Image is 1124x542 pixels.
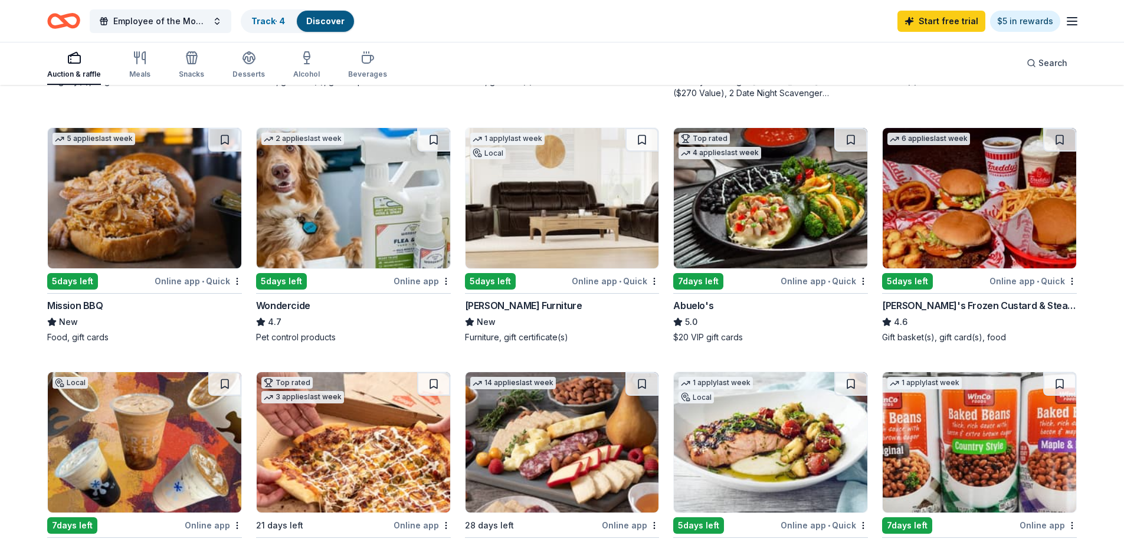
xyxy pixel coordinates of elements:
[897,11,985,32] a: Start free trial
[1020,518,1077,533] div: Online app
[256,331,451,343] div: Pet control products
[129,46,150,85] button: Meals
[256,127,451,343] a: Image for Wondercide2 applieslast week5days leftOnline appWondercide4.7Pet control products
[781,518,868,533] div: Online app Quick
[348,70,387,79] div: Beverages
[1017,51,1077,75] button: Search
[256,518,303,533] div: 21 days left
[882,298,1077,313] div: [PERSON_NAME]'s Frozen Custard & Steakburgers
[293,70,320,79] div: Alcohol
[882,127,1077,343] a: Image for Freddy's Frozen Custard & Steakburgers6 applieslast week5days leftOnline app•Quick[PERS...
[679,377,753,389] div: 1 apply last week
[679,147,761,159] div: 4 applies last week
[129,70,150,79] div: Meals
[47,298,103,313] div: Mission BBQ
[251,16,285,26] a: Track· 4
[465,298,582,313] div: [PERSON_NAME] Furniture
[887,133,970,145] div: 6 applies last week
[882,331,1077,343] div: Gift basket(s), gift card(s), food
[293,46,320,85] button: Alcohol
[348,46,387,85] button: Beverages
[232,70,265,79] div: Desserts
[990,11,1060,32] a: $5 in rewards
[261,391,344,403] div: 3 applies last week
[470,133,545,145] div: 1 apply last week
[241,9,355,33] button: Track· 4Discover
[113,14,208,28] span: Employee of the Month
[673,331,868,343] div: $20 VIP gift cards
[257,128,450,268] img: Image for Wondercide
[155,274,242,288] div: Online app Quick
[268,315,281,329] span: 4.7
[673,517,724,534] div: 5 days left
[883,128,1076,268] img: Image for Freddy's Frozen Custard & Steakburgers
[674,128,867,268] img: Image for Abuelo's
[47,517,97,534] div: 7 days left
[47,331,242,343] div: Food, gift cards
[48,372,241,513] img: Image for Drip City Coffee
[465,273,516,290] div: 5 days left
[232,46,265,85] button: Desserts
[619,277,621,286] span: •
[47,7,80,35] a: Home
[261,377,313,389] div: Top rated
[674,372,867,513] img: Image for Bonefish Grill
[685,315,697,329] span: 5.0
[256,298,310,313] div: Wondercide
[679,133,730,144] div: Top rated
[53,377,88,389] div: Local
[185,518,242,533] div: Online app
[1038,56,1067,70] span: Search
[59,315,78,329] span: New
[90,9,231,33] button: Employee of the Month
[572,274,659,288] div: Online app Quick
[781,274,868,288] div: Online app Quick
[602,518,659,533] div: Online app
[828,277,830,286] span: •
[673,127,868,343] a: Image for Abuelo's Top rated4 applieslast week7days leftOnline app•QuickAbuelo's5.0$20 VIP gift c...
[466,128,659,268] img: Image for Bob Mills Furniture
[257,372,450,513] img: Image for Casey's
[882,517,932,534] div: 7 days left
[465,127,660,343] a: Image for Bob Mills Furniture1 applylast weekLocal5days leftOnline app•Quick[PERSON_NAME] Furnitu...
[470,377,556,389] div: 14 applies last week
[883,372,1076,513] img: Image for WinCo Foods
[894,315,907,329] span: 4.6
[261,133,344,145] div: 2 applies last week
[1037,277,1039,286] span: •
[53,133,135,145] div: 5 applies last week
[394,274,451,288] div: Online app
[679,392,714,403] div: Local
[828,521,830,530] span: •
[47,46,101,85] button: Auction & raffle
[306,16,345,26] a: Discover
[477,315,496,329] span: New
[673,75,868,99] div: 3 Family Scavenger [PERSON_NAME] Six Pack ($270 Value), 2 Date Night Scavenger [PERSON_NAME] Two ...
[466,372,659,513] img: Image for Gourmet Gift Baskets
[887,377,962,389] div: 1 apply last week
[48,128,241,268] img: Image for Mission BBQ
[465,518,514,533] div: 28 days left
[179,70,204,79] div: Snacks
[47,273,98,290] div: 5 days left
[882,273,933,290] div: 5 days left
[202,277,204,286] span: •
[465,331,660,343] div: Furniture, gift certificate(s)
[989,274,1077,288] div: Online app Quick
[256,273,307,290] div: 5 days left
[673,273,723,290] div: 7 days left
[179,46,204,85] button: Snacks
[673,298,713,313] div: Abuelo's
[394,518,451,533] div: Online app
[47,127,242,343] a: Image for Mission BBQ5 applieslast week5days leftOnline app•QuickMission BBQNewFood, gift cards
[47,70,101,79] div: Auction & raffle
[470,147,506,159] div: Local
